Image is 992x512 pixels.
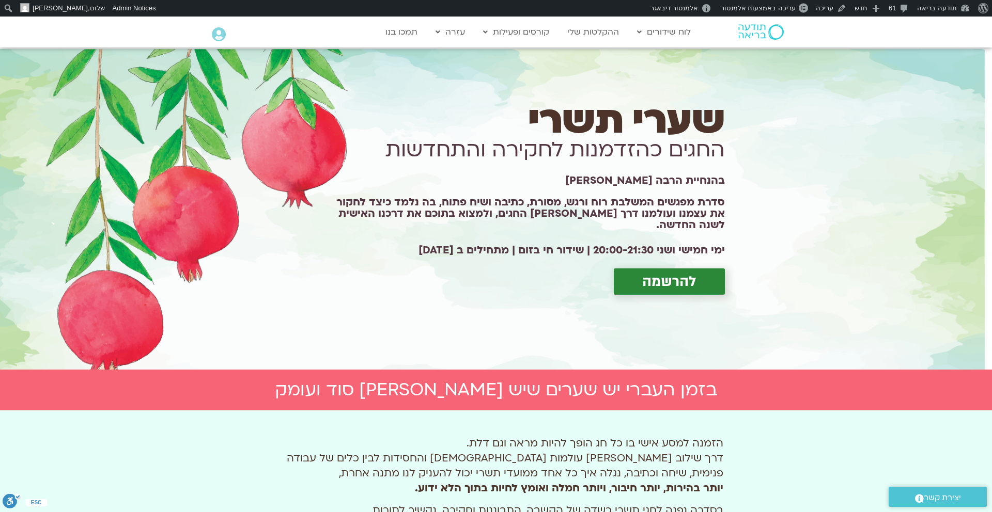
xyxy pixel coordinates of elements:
[207,380,785,400] h2: בזמן העברי יש שערים שיש [PERSON_NAME] סוד ועומק
[380,22,423,42] a: תמכו בנו
[478,22,554,42] a: קורסים ופעילות
[738,24,784,40] img: תודעה בריאה
[415,481,723,495] b: יותר בהירות, יותר חיבור, ויותר חמלה ואומץ לחיות בתוך הלא ידוע.
[33,4,88,12] span: [PERSON_NAME]
[320,136,725,165] h1: החגים כהזדמנות לחקירה והתחדשות
[632,22,696,42] a: לוח שידורים
[924,491,961,505] span: יצירת קשר
[320,245,725,256] h2: ימי חמישי ושני 20:00-21:30 | שידור חי בזום | מתחילים ב [DATE]
[320,179,725,183] h1: בהנחיית הרבה [PERSON_NAME]
[320,106,725,135] h1: שערי תשרי
[642,274,696,290] span: להרשמה
[430,22,470,42] a: עזרה
[320,197,725,231] h1: סדרת מפגשים המשלבת רוח ורגש, מסורת, כתיבה ושיח פתוח, בה נלמד כיצד לחקור את עצמנו ועולמנו דרך [PER...
[614,268,725,295] a: להרשמה
[562,22,624,42] a: ההקלטות שלי
[287,451,723,480] span: דרך שילוב [PERSON_NAME] עולמות [DEMOGRAPHIC_DATA] והחסידות לבין כלים של עבודה פנימית, שיחה וכתיבה...
[721,4,796,12] span: עריכה באמצעות אלמנטור
[467,436,723,450] span: הזמנה למסע אישי בו כל חג הופך להיות מראה וגם דלת.
[889,487,987,507] a: יצירת קשר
